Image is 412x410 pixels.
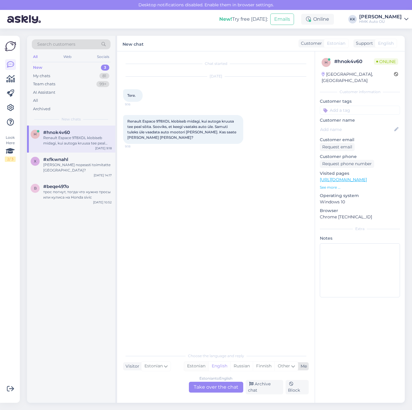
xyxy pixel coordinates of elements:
span: Search customers [37,41,75,47]
div: Look Here [5,135,16,162]
div: Web [62,53,73,61]
p: Customer phone [320,153,400,160]
div: 3 [101,65,109,71]
label: New chat [123,39,144,47]
span: Other [278,363,290,369]
div: трос погнут, тогда что нужно тросы или кулиса на Honda sivic [43,189,112,200]
span: Estonian [144,363,163,369]
div: Try free [DATE]: [219,16,268,23]
p: Visited pages [320,170,400,177]
span: Tere. [127,93,136,98]
b: New! [219,16,232,22]
div: Estonian to English [199,376,232,381]
span: #hnok4v60 [43,130,70,135]
p: Customer tags [320,98,400,105]
div: [DATE] [123,74,309,79]
div: Visitor [123,363,139,369]
div: Customer information [320,89,400,95]
span: New chats [62,117,81,122]
p: See more ... [320,185,400,190]
div: Renault Espace 978XDL klobiseb midagi, kui autoga kruusa tee peal sõita. Sooviks, et keegi vaatak... [43,135,112,146]
span: b [34,186,37,190]
input: Add name [320,126,393,133]
div: [DATE] 9:18 [95,146,112,150]
div: Archive chat [246,380,283,394]
span: h [325,60,328,65]
div: [DATE] 14:17 [94,173,112,178]
div: Archived [33,106,50,112]
span: #beqe497o [43,184,69,189]
p: Notes [320,235,400,241]
div: New [33,65,42,71]
div: Choose the language and reply [123,353,309,359]
div: English [208,362,230,371]
div: KK [348,15,357,23]
span: English [378,40,394,47]
div: Socials [96,53,111,61]
div: All [33,98,38,104]
p: Chrome [TECHNICAL_ID] [320,214,400,220]
div: Take over the chat [189,382,243,393]
div: Support [353,40,373,47]
div: Customer [298,40,322,47]
input: Add a tag [320,106,400,115]
a: [PERSON_NAME]HMK Auto OÜ [359,14,408,24]
p: Windows 10 [320,199,400,205]
div: AI Assistant [33,90,55,96]
button: Emails [270,14,294,25]
p: Browser [320,208,400,214]
div: Online [301,14,334,25]
div: 99+ [96,81,109,87]
span: Estonian [327,40,345,47]
div: Russian [230,362,253,371]
div: HMK Auto OÜ [359,19,402,24]
a: [URL][DOMAIN_NAME] [320,177,367,182]
div: 81 [99,73,109,79]
span: Online [374,58,398,65]
div: Finnish [253,362,274,371]
span: #xfkwnahl [43,157,68,162]
p: Customer email [320,137,400,143]
span: 9:16 [125,102,147,107]
span: 9:18 [125,144,147,149]
div: All [32,53,39,61]
div: 2 / 3 [5,156,16,162]
div: # hnok4v60 [334,58,374,65]
div: [PERSON_NAME] [359,14,402,19]
div: Block [286,380,309,394]
div: Team chats [33,81,55,87]
div: Chat started [123,61,309,66]
span: h [34,132,37,136]
div: My chats [33,73,50,79]
span: Renault Espace 978XDL klobiseb midagi, kui autoga kruusa tee peal sõita. Sooviks, et keegi vaatak... [127,119,237,140]
div: [GEOGRAPHIC_DATA], [GEOGRAPHIC_DATA] [322,71,394,84]
span: x [34,159,36,163]
div: [DATE] 10:52 [93,200,112,205]
img: Askly Logo [5,41,16,52]
div: Me [298,363,307,369]
div: Request phone number [320,160,374,168]
div: Estonian [184,362,208,371]
div: Request email [320,143,355,151]
p: Operating system [320,193,400,199]
div: Extra [320,226,400,232]
div: [PERSON_NAME] nopeasti toimitatte [GEOGRAPHIC_DATA]? [43,162,112,173]
p: Customer name [320,117,400,123]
